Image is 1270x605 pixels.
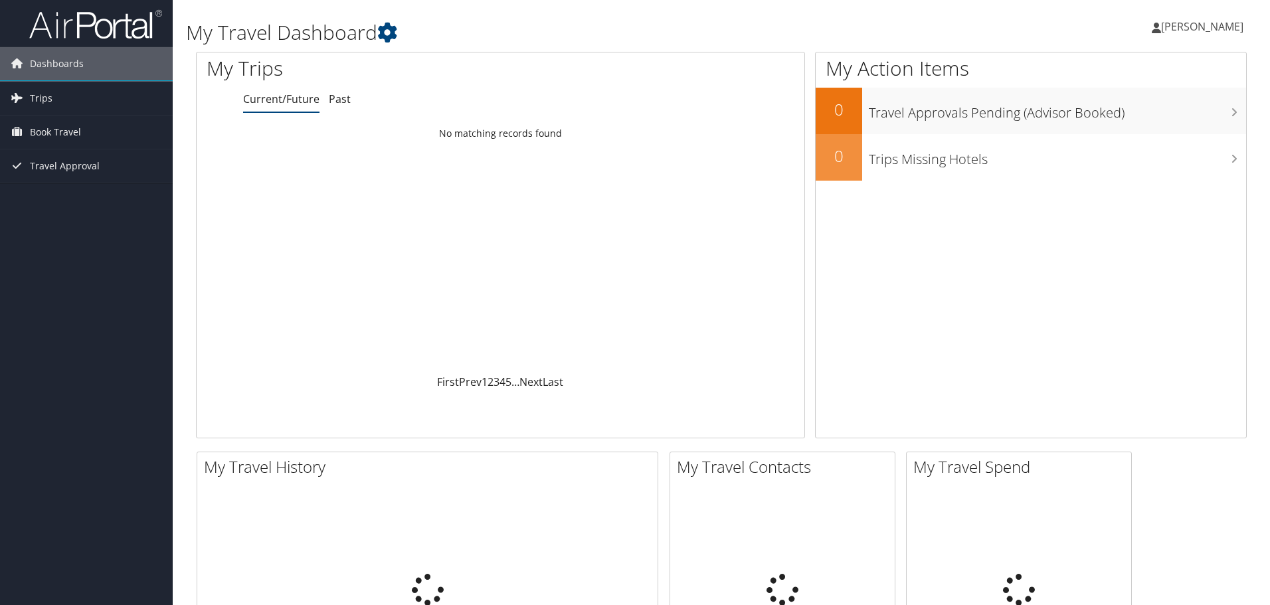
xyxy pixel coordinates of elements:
span: Dashboards [30,47,84,80]
span: Book Travel [30,116,81,149]
span: Trips [30,82,52,115]
a: Last [543,375,563,389]
a: Prev [459,375,482,389]
a: 1 [482,375,488,389]
a: Next [519,375,543,389]
td: No matching records found [197,122,804,145]
a: 3 [494,375,499,389]
a: 2 [488,375,494,389]
h1: My Trips [207,54,541,82]
a: 0Trips Missing Hotels [816,134,1246,181]
h2: 0 [816,98,862,121]
span: Travel Approval [30,149,100,183]
h2: My Travel Contacts [677,456,895,478]
img: airportal-logo.png [29,9,162,40]
a: 4 [499,375,505,389]
a: 0Travel Approvals Pending (Advisor Booked) [816,88,1246,134]
a: Current/Future [243,92,319,106]
h2: 0 [816,145,862,167]
a: 5 [505,375,511,389]
h3: Travel Approvals Pending (Advisor Booked) [869,97,1246,122]
h2: My Travel History [204,456,658,478]
h1: My Action Items [816,54,1246,82]
h1: My Travel Dashboard [186,19,900,46]
span: [PERSON_NAME] [1161,19,1243,34]
a: First [437,375,459,389]
h2: My Travel Spend [913,456,1131,478]
h3: Trips Missing Hotels [869,143,1246,169]
a: [PERSON_NAME] [1152,7,1257,46]
span: … [511,375,519,389]
a: Past [329,92,351,106]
